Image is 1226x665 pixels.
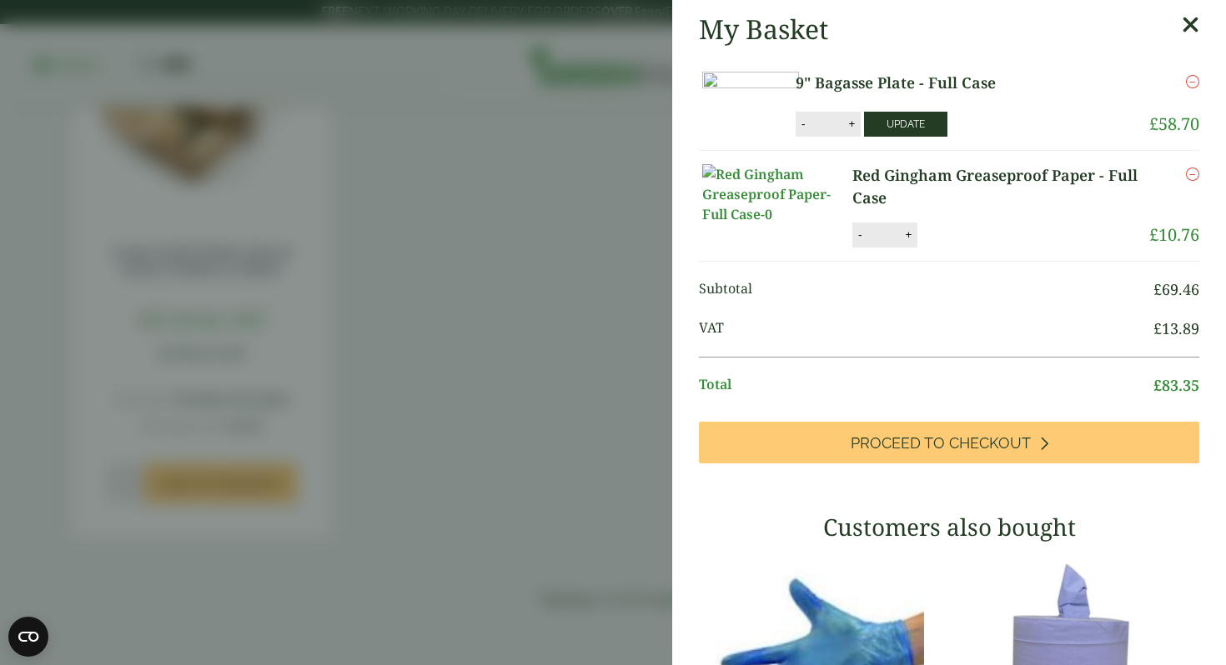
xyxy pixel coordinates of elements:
span: £ [1153,279,1162,299]
a: Remove this item [1186,72,1199,92]
bdi: 83.35 [1153,375,1199,395]
button: Open CMP widget [8,617,48,657]
span: Subtotal [699,278,1153,301]
bdi: 13.89 [1153,318,1199,338]
img: Red Gingham Greaseproof Paper-Full Case-0 [702,164,852,224]
button: - [796,117,810,131]
a: Remove this item [1186,164,1199,184]
span: £ [1149,112,1158,135]
a: 9" Bagasse Plate - Full Case [796,72,1073,94]
span: £ [1153,375,1162,395]
button: + [900,227,917,242]
span: VAT [699,317,1153,340]
button: Update [864,112,947,137]
span: Proceed to Checkout [851,434,1031,452]
button: + [843,117,860,131]
bdi: 69.46 [1153,279,1199,299]
a: Red Gingham Greaseproof Paper - Full Case [852,164,1149,209]
bdi: 10.76 [1149,223,1199,246]
h3: Customers also bought [699,513,1199,542]
span: £ [1149,223,1158,246]
button: - [853,227,867,242]
h2: My Basket [699,13,828,45]
bdi: 58.70 [1149,112,1199,135]
span: £ [1153,318,1162,338]
span: Total [699,374,1153,397]
a: Proceed to Checkout [699,422,1199,463]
